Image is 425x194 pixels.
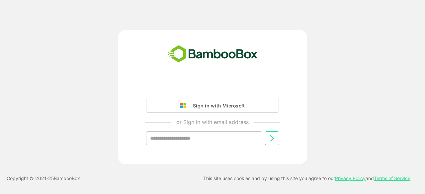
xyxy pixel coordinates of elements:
button: Sign in with Microsoft [146,99,279,113]
a: Privacy Policy [335,175,366,181]
img: bamboobox [164,43,261,65]
img: google [180,103,190,109]
p: Copyright © 2021- 25 BambooBox [7,174,80,182]
a: Terms of Service [374,175,410,181]
p: This site uses cookies and by using this site you agree to our and [203,174,410,182]
div: Sign in with Microsoft [190,101,245,110]
iframe: Sign in with Google Button [143,80,282,95]
p: or Sign in with email address [176,118,249,126]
